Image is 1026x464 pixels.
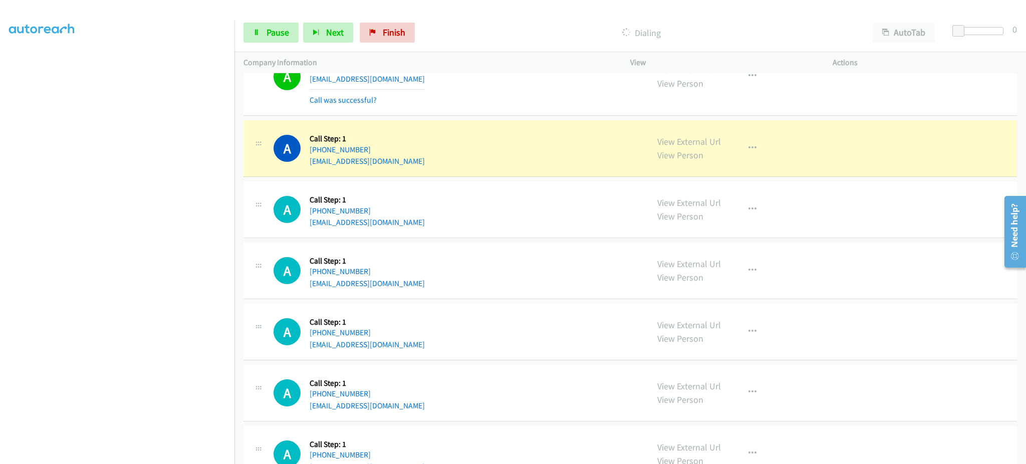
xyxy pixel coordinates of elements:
a: Call was successful? [310,95,377,105]
a: [EMAIL_ADDRESS][DOMAIN_NAME] [310,340,425,349]
a: View External Url [657,136,721,147]
iframe: Resource Center [997,192,1026,272]
a: View External Url [657,441,721,453]
a: View External Url [657,319,721,331]
a: [PHONE_NUMBER] [310,145,371,154]
a: [EMAIL_ADDRESS][DOMAIN_NAME] [310,156,425,166]
p: Actions [833,57,1017,69]
h1: A [274,318,301,345]
div: The call is yet to be attempted [274,318,301,345]
a: View Person [657,272,703,283]
a: [EMAIL_ADDRESS][DOMAIN_NAME] [310,217,425,227]
a: [PHONE_NUMBER] [310,389,371,398]
a: Finish [360,23,415,43]
div: The call is yet to be attempted [274,257,301,284]
a: [EMAIL_ADDRESS][DOMAIN_NAME] [310,279,425,288]
span: Finish [383,27,405,38]
a: View External Url [657,380,721,392]
div: The call is yet to be attempted [274,196,301,223]
h1: A [274,196,301,223]
h5: Call Step: 1 [310,439,425,449]
div: The call is yet to be attempted [274,379,301,406]
a: [EMAIL_ADDRESS][DOMAIN_NAME] [310,401,425,410]
div: Delay between calls (in seconds) [957,27,1003,35]
h5: Call Step: 1 [310,256,425,266]
a: [PHONE_NUMBER] [310,328,371,337]
p: View [630,57,815,69]
a: View External Url [657,197,721,208]
p: Company Information [243,57,612,69]
div: 0 [1012,23,1017,36]
a: View Person [657,333,703,344]
h5: Call Step: 1 [310,378,425,388]
h1: A [274,135,301,162]
span: Next [326,27,344,38]
h5: Call Step: 1 [310,134,425,144]
button: Next [303,23,353,43]
a: View Person [657,149,703,161]
button: AutoTab [873,23,935,43]
a: View Person [657,78,703,89]
h5: Call Step: 1 [310,317,425,327]
h1: A [274,257,301,284]
a: [PHONE_NUMBER] [310,267,371,276]
a: View External Url [657,258,721,270]
a: View Person [657,210,703,222]
a: View External Url [657,64,721,76]
a: [PHONE_NUMBER] [310,206,371,215]
p: Dialing [428,26,855,40]
h1: A [274,63,301,90]
a: Pause [243,23,299,43]
a: [PHONE_NUMBER] [310,450,371,459]
h1: A [274,379,301,406]
a: View Person [657,394,703,405]
h5: Call Step: 1 [310,195,425,205]
span: Pause [267,27,289,38]
a: [EMAIL_ADDRESS][DOMAIN_NAME] [310,74,425,84]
